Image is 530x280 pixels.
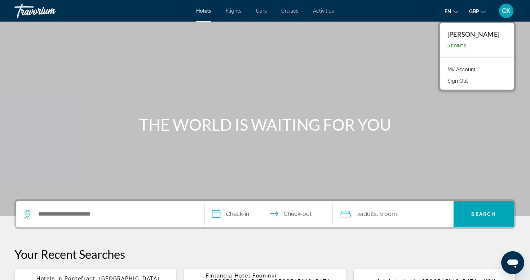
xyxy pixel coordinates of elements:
[445,9,451,14] span: en
[37,209,194,220] input: Search hotel destination
[360,211,377,217] span: Adults
[471,211,496,217] span: Search
[226,8,242,14] a: Flights
[333,201,454,227] button: Travelers: 2 adults, 0 children
[357,209,377,219] span: 2
[454,201,514,227] button: Search
[205,201,333,227] button: Select check in and out date
[256,8,267,14] a: Cars
[501,251,524,274] iframe: Button to launch messaging window
[281,8,299,14] a: Cruises
[502,7,511,14] span: CK
[469,9,479,14] span: GBP
[14,247,516,261] p: Your Recent Searches
[444,65,479,74] a: My Account
[313,8,334,14] a: Activities
[130,115,400,134] h1: THE WORLD IS WAITING FOR YOU
[382,211,397,217] span: Room
[469,6,486,17] button: Change currency
[377,209,397,219] span: , 1
[196,8,211,14] a: Hotels
[16,201,514,227] div: Search widget
[445,6,458,17] button: Change language
[447,44,466,48] span: 0 Points
[497,3,516,18] button: User Menu
[14,1,87,20] a: Travorium
[447,30,499,38] div: [PERSON_NAME]
[444,76,472,86] button: Sign Out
